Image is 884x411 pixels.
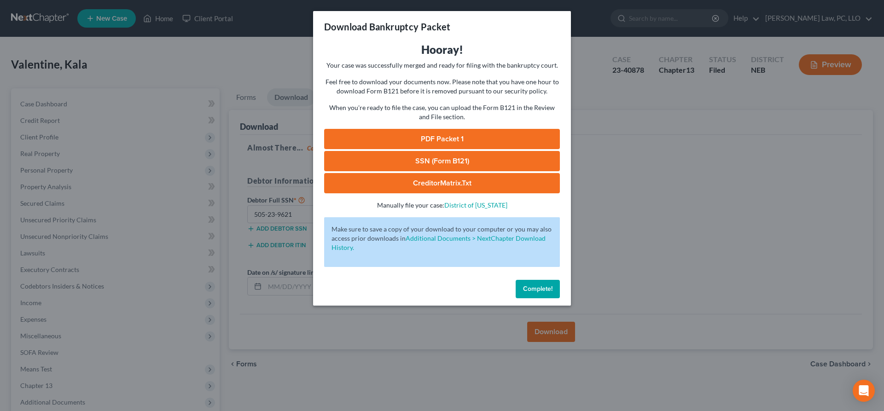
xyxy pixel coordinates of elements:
[324,173,560,193] a: CreditorMatrix.txt
[324,61,560,70] p: Your case was successfully merged and ready for filing with the bankruptcy court.
[324,103,560,122] p: When you're ready to file the case, you can upload the Form B121 in the Review and File section.
[324,201,560,210] p: Manually file your case:
[324,129,560,149] a: PDF Packet 1
[324,42,560,57] h3: Hooray!
[853,380,875,402] div: Open Intercom Messenger
[523,285,552,293] span: Complete!
[324,77,560,96] p: Feel free to download your documents now. Please note that you have one hour to download Form B12...
[516,280,560,298] button: Complete!
[331,234,546,251] a: Additional Documents > NextChapter Download History.
[331,225,552,252] p: Make sure to save a copy of your download to your computer or you may also access prior downloads in
[444,201,507,209] a: District of [US_STATE]
[324,151,560,171] a: SSN (Form B121)
[324,20,450,33] h3: Download Bankruptcy Packet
